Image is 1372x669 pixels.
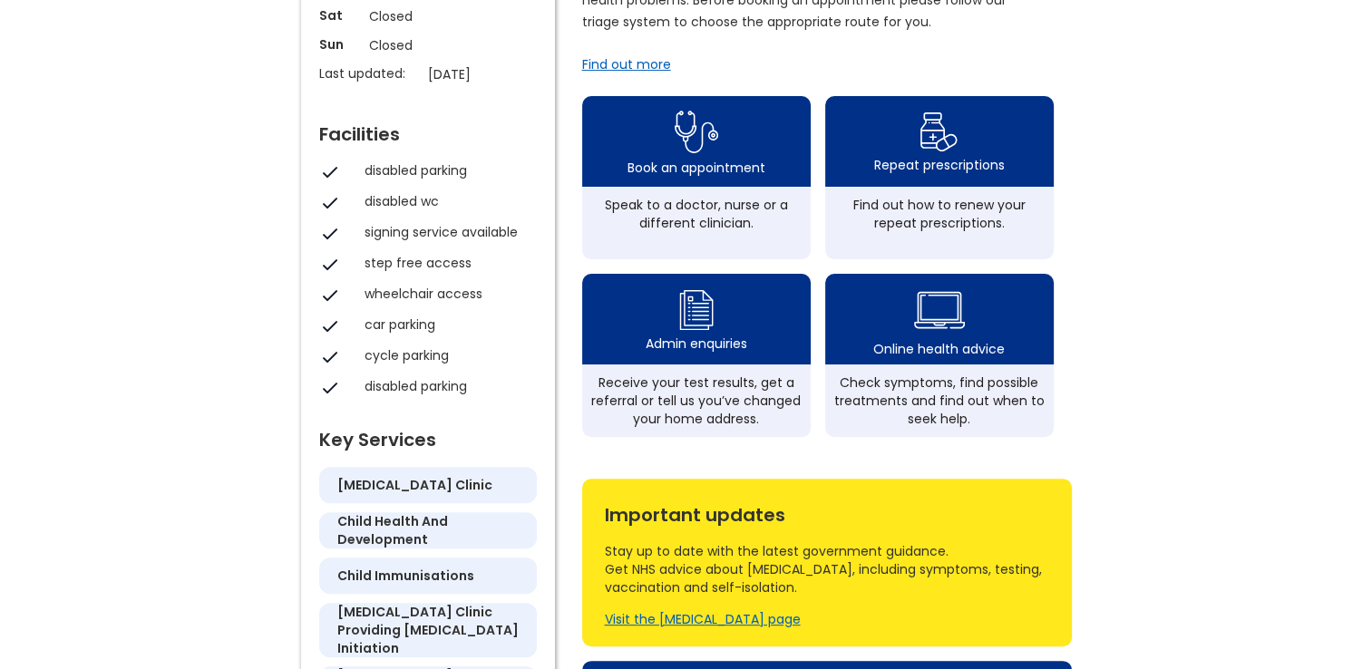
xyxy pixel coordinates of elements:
[319,422,537,449] div: Key Services
[365,377,528,395] div: disabled parking
[428,64,546,84] p: [DATE]
[319,6,360,24] p: Sat
[582,96,811,259] a: book appointment icon Book an appointmentSpeak to a doctor, nurse or a different clinician.
[591,373,802,428] div: Receive your test results, get a referral or tell us you’ve changed your home address.
[676,286,716,334] img: admin enquiry icon
[319,116,537,143] div: Facilities
[319,64,419,82] p: Last updated:
[365,346,528,364] div: cycle parking
[365,285,528,303] div: wheelchair access
[365,315,528,334] div: car parking
[369,6,487,26] p: Closed
[825,96,1054,259] a: repeat prescription iconRepeat prescriptionsFind out how to renew your repeat prescriptions.
[365,223,528,241] div: signing service available
[365,254,528,272] div: step free access
[920,108,958,156] img: repeat prescription icon
[605,542,1049,596] div: Stay up to date with the latest government guidance. Get NHS advice about [MEDICAL_DATA], includi...
[369,35,487,55] p: Closed
[365,192,528,210] div: disabled wc
[628,159,765,177] div: Book an appointment
[834,373,1045,428] div: Check symptoms, find possible treatments and find out when to seek help.
[834,196,1045,232] div: Find out how to renew your repeat prescriptions.
[337,512,519,548] h5: child health and development
[337,603,519,657] h5: [MEDICAL_DATA] clinic providing [MEDICAL_DATA] initiation
[675,105,718,159] img: book appointment icon
[591,196,802,232] div: Speak to a doctor, nurse or a different clinician.
[605,610,801,628] a: Visit the [MEDICAL_DATA] page
[873,340,1005,358] div: Online health advice
[337,567,474,585] h5: child immunisations
[914,280,965,340] img: health advice icon
[319,35,360,53] p: Sun
[582,55,671,73] a: Find out more
[365,161,528,179] div: disabled parking
[582,274,811,437] a: admin enquiry iconAdmin enquiriesReceive your test results, get a referral or tell us you’ve chan...
[337,476,492,494] h5: [MEDICAL_DATA] clinic
[825,274,1054,437] a: health advice iconOnline health adviceCheck symptoms, find possible treatments and find out when ...
[646,334,747,353] div: Admin enquiries
[874,156,1005,174] div: Repeat prescriptions
[605,497,1049,524] div: Important updates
